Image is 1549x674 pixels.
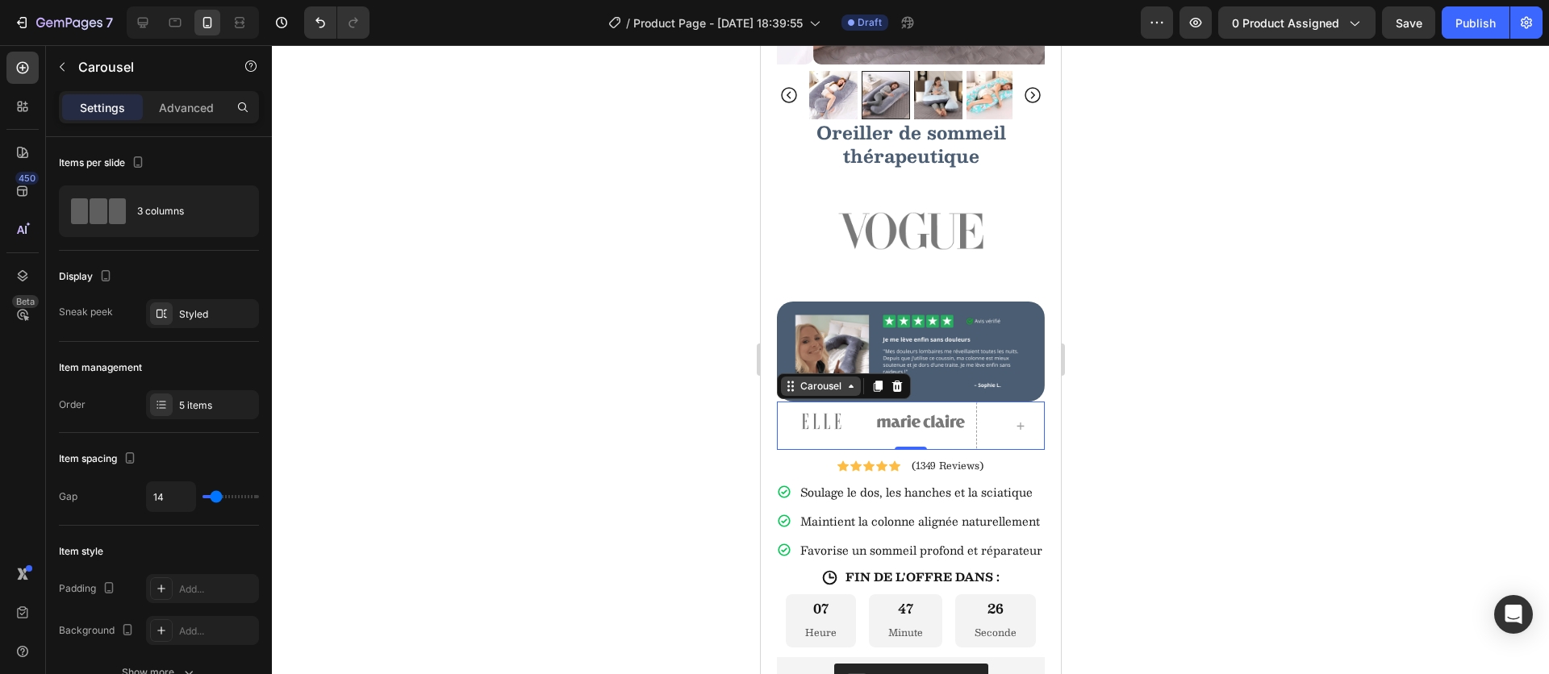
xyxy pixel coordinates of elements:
[1382,6,1435,39] button: Save
[59,448,140,470] div: Item spacing
[1218,6,1376,39] button: 0 product assigned
[119,628,215,645] div: Kaching Bundles
[1442,6,1509,39] button: Publish
[59,152,148,174] div: Items per slide
[59,544,103,559] div: Item style
[6,6,120,39] button: 7
[858,15,882,30] span: Draft
[59,489,77,504] div: Gap
[626,15,630,31] span: /
[78,57,215,77] p: Carousel
[1232,15,1339,31] span: 0 product assigned
[12,295,39,308] div: Beta
[86,628,106,647] img: KachingBundles.png
[80,99,125,116] p: Settings
[179,582,255,597] div: Add...
[15,172,39,185] div: 450
[633,15,803,31] span: Product Page - [DATE] 18:39:55
[59,266,115,288] div: Display
[179,624,255,639] div: Add...
[761,45,1061,674] iframe: Design area
[1494,595,1533,634] div: Open Intercom Messenger
[179,307,255,322] div: Styled
[59,360,142,375] div: Item management
[59,620,137,642] div: Background
[59,305,113,319] div: Sneak peek
[1455,15,1496,31] div: Publish
[179,398,255,413] div: 5 items
[147,482,195,511] input: Auto
[59,578,119,600] div: Padding
[159,99,214,116] p: Advanced
[73,618,228,657] button: Kaching Bundles
[106,13,113,32] p: 7
[137,193,236,230] div: 3 columns
[304,6,370,39] div: Undo/Redo
[1396,16,1422,30] span: Save
[59,397,86,412] div: Order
